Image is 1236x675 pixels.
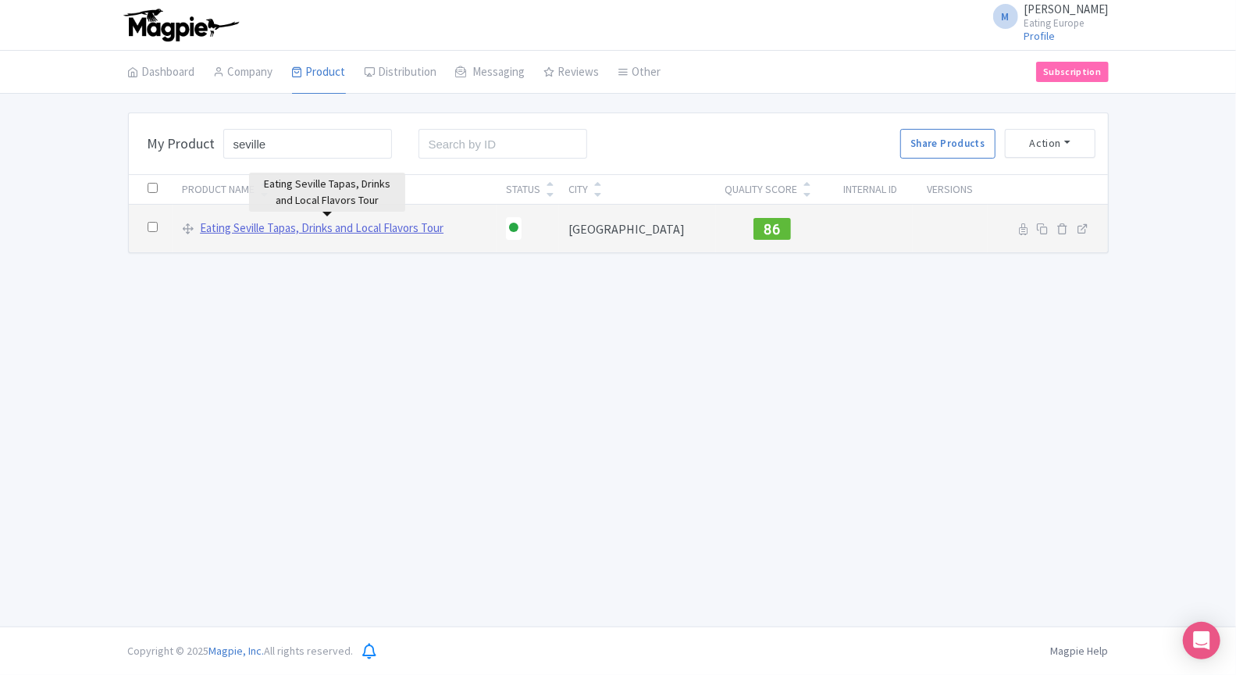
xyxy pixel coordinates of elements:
[506,217,522,240] div: Active
[365,51,437,95] a: Distribution
[984,3,1109,28] a: M [PERSON_NAME] Eating Europe
[900,129,995,159] a: Share Products
[568,181,588,198] div: City
[725,181,798,198] div: Quality Score
[1024,18,1109,28] small: Eating Europe
[419,129,588,159] input: Search by ID
[148,135,215,152] h3: My Product
[120,8,241,42] img: logo-ab69f6fb50320c5b225c76a69d11143b.png
[182,181,255,198] div: Product Name
[1183,622,1220,659] div: Open Intercom Messenger
[214,51,273,95] a: Company
[506,181,540,198] div: Status
[913,175,988,205] th: Versions
[1024,2,1109,16] span: [PERSON_NAME]
[1005,129,1095,158] button: Action
[559,205,715,253] td: [GEOGRAPHIC_DATA]
[1024,29,1056,43] a: Profile
[618,51,661,95] a: Other
[456,51,525,95] a: Messaging
[993,4,1018,29] span: M
[200,220,443,237] a: Eating Seville Tapas, Drinks and Local Flavors Tour
[292,51,346,95] a: Product
[828,175,913,205] th: Internal ID
[223,129,393,159] input: Search / Filter
[128,51,195,95] a: Dashboard
[753,219,791,234] a: 86
[544,51,600,95] a: Reviews
[249,173,405,212] div: Eating Seville Tapas, Drinks and Local Flavors Tour
[764,221,780,237] span: 86
[1051,644,1109,658] a: Magpie Help
[119,643,363,659] div: Copyright © 2025 All rights reserved.
[209,644,265,658] span: Magpie, Inc.
[1036,62,1108,82] a: Subscription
